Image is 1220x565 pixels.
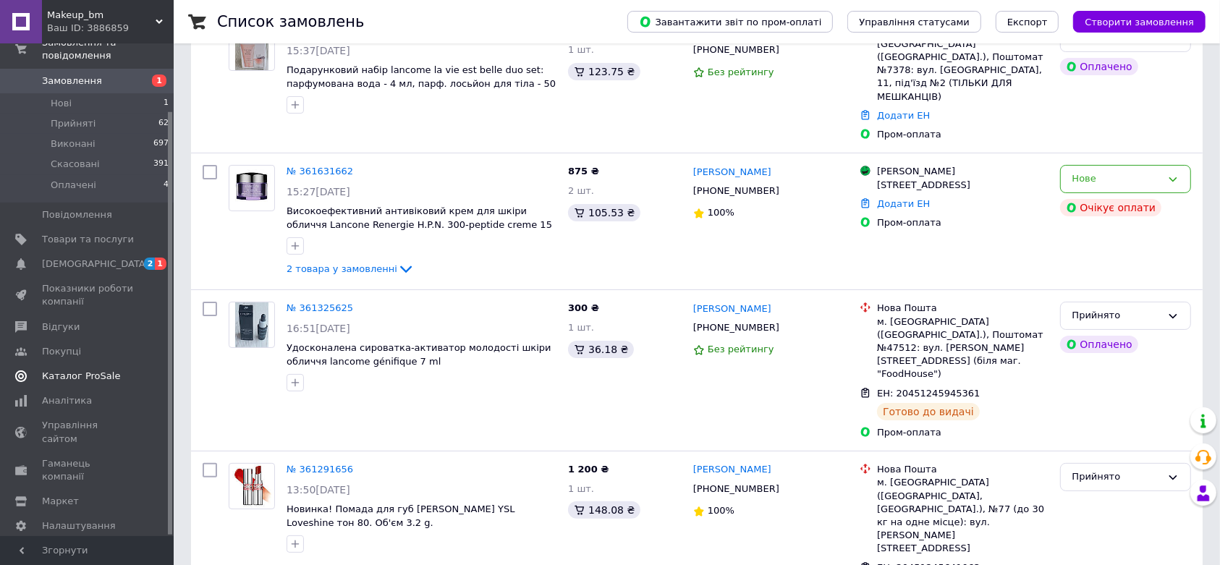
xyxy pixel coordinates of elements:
[51,137,96,150] span: Виконані
[42,320,80,334] span: Відгуки
[877,302,1048,315] div: Нова Пошта
[229,25,275,71] a: Фото товару
[144,258,156,270] span: 2
[877,110,930,121] a: Додати ЕН
[42,419,134,445] span: Управління сайтом
[847,11,981,33] button: Управління статусами
[627,11,833,33] button: Завантажити звіт по пром-оплаті
[708,344,774,354] span: Без рейтингу
[568,464,609,475] span: 1 200 ₴
[287,45,350,56] span: 15:37[DATE]
[877,388,980,399] span: ЕН: 20451245945361
[639,15,821,28] span: Завантажити звіт по пром-оплаті
[708,207,734,218] span: 100%
[877,179,1048,192] div: [STREET_ADDRESS]
[1072,308,1161,323] div: Прийнято
[568,63,640,80] div: 123.75 ₴
[568,185,594,196] span: 2 шт.
[152,75,166,87] span: 1
[42,519,116,532] span: Налаштування
[693,302,771,316] a: [PERSON_NAME]
[287,263,415,274] a: 2 товара у замовленні
[708,67,774,77] span: Без рейтингу
[877,128,1048,141] div: Пром-оплата
[164,97,169,110] span: 1
[232,464,271,509] img: Фото товару
[877,476,1048,555] div: м. [GEOGRAPHIC_DATA] ([GEOGRAPHIC_DATA], [GEOGRAPHIC_DATA].), №77 (до 30 кг на одне місце): вул. ...
[877,198,930,209] a: Додати ЕН
[47,22,174,35] div: Ваш ID: 3886859
[287,342,551,367] a: Удосконалена сироватка-активатор молодості шкіри обличчя lancome génifique 7 ml
[996,11,1059,33] button: Експорт
[287,186,350,197] span: 15:27[DATE]
[42,495,79,508] span: Маркет
[42,75,102,88] span: Замовлення
[877,38,1048,103] div: [GEOGRAPHIC_DATA] ([GEOGRAPHIC_DATA].), Поштомат №7378: вул. [GEOGRAPHIC_DATA], 11, під'їзд №2 (Т...
[229,463,275,509] a: Фото товару
[42,233,134,246] span: Товари та послуги
[42,282,134,308] span: Показники роботи компанії
[287,302,353,313] a: № 361325625
[877,216,1048,229] div: Пром-оплата
[287,323,350,334] span: 16:51[DATE]
[42,208,112,221] span: Повідомлення
[877,315,1048,381] div: м. [GEOGRAPHIC_DATA] ([GEOGRAPHIC_DATA].), Поштомат №47512: вул. [PERSON_NAME][STREET_ADDRESS] (б...
[42,345,81,358] span: Покупці
[568,483,594,494] span: 1 шт.
[217,13,364,30] h1: Список замовлень
[568,166,599,177] span: 875 ₴
[1072,171,1161,187] div: Нове
[287,504,515,528] a: Новинка! Помада для губ [PERSON_NAME] YSL Loveshine тон 80. Об'єм 3.2 g.
[690,480,782,498] div: [PHONE_NUMBER]
[287,205,552,243] a: Високоефективний антивіковий крем для шкіри обличчя Lancone Renergie H.P.N. 300-peptide creme 15 ml.
[568,341,634,358] div: 36.18 ₴
[51,158,100,171] span: Скасовані
[708,505,734,516] span: 100%
[155,258,166,270] span: 1
[51,97,72,110] span: Нові
[164,179,169,192] span: 4
[877,463,1048,476] div: Нова Пошта
[1073,11,1206,33] button: Створити замовлення
[877,426,1048,439] div: Пром-оплата
[1007,17,1048,27] span: Експорт
[287,263,397,274] span: 2 товара у замовленні
[51,117,96,130] span: Прийняті
[153,158,169,171] span: 391
[42,36,174,62] span: Замовлення та повідомлення
[153,137,169,150] span: 697
[877,165,1048,178] div: [PERSON_NAME]
[47,9,156,22] span: Makeup_bm
[235,302,269,347] img: Фото товару
[568,322,594,333] span: 1 шт.
[568,44,594,55] span: 1 шт.
[693,166,771,179] a: [PERSON_NAME]
[859,17,970,27] span: Управління статусами
[877,403,980,420] div: Готово до видачі
[229,302,275,348] a: Фото товару
[690,318,782,337] div: [PHONE_NUMBER]
[235,25,269,70] img: Фото товару
[158,117,169,130] span: 62
[42,370,120,383] span: Каталог ProSale
[568,302,599,313] span: 300 ₴
[690,41,782,59] div: [PHONE_NUMBER]
[1059,16,1206,27] a: Створити замовлення
[42,394,92,407] span: Аналітика
[287,484,350,496] span: 13:50[DATE]
[568,501,640,519] div: 148.08 ₴
[51,179,96,192] span: Оплачені
[287,166,353,177] a: № 361631662
[1060,199,1162,216] div: Очікує оплати
[232,166,272,211] img: Фото товару
[1072,470,1161,485] div: Прийнято
[1060,58,1138,75] div: Оплачено
[568,204,640,221] div: 105.53 ₴
[287,64,556,102] a: Подарунковий набір lancome la vie est belle duo set: парфумована вода - 4 мл, парф. лосьйон для т...
[1085,17,1194,27] span: Створити замовлення
[693,463,771,477] a: [PERSON_NAME]
[1060,336,1138,353] div: Оплачено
